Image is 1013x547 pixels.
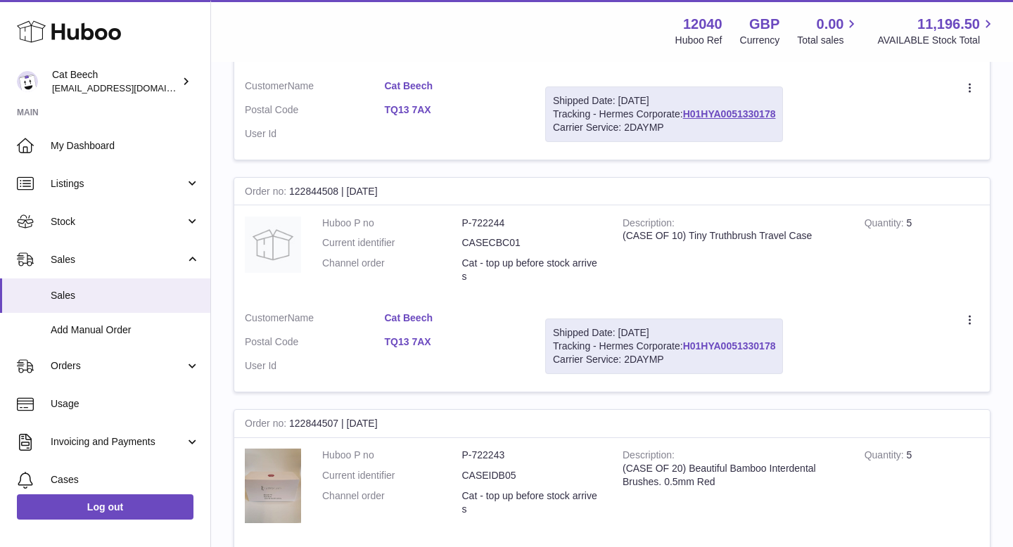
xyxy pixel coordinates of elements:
[877,15,996,47] a: 11,196.50 AVAILABLE Stock Total
[51,253,185,266] span: Sales
[797,34,860,47] span: Total sales
[553,121,775,134] div: Carrier Service: 2DAYMP
[51,359,185,373] span: Orders
[51,323,200,337] span: Add Manual Order
[245,311,385,328] dt: Name
[854,206,990,302] td: 5
[52,82,207,94] span: [EMAIL_ADDRESS][DOMAIN_NAME]
[245,418,289,432] strong: Order no
[245,217,301,273] img: no-photo.jpg
[683,108,776,120] a: H01HYA0051330178
[245,186,289,200] strong: Order no
[545,86,783,142] div: Tracking - Hermes Corporate:
[51,289,200,302] span: Sales
[817,15,844,34] span: 0.00
[385,79,525,93] a: Cat Beech
[17,71,38,92] img: Cat@thetruthbrush.com
[877,34,996,47] span: AVAILABLE Stock Total
[51,397,200,411] span: Usage
[462,236,602,250] dd: CASECBC01
[683,15,722,34] strong: 12040
[385,335,525,349] a: TQ13 7AX
[385,103,525,117] a: TQ13 7AX
[322,236,462,250] dt: Current identifier
[245,449,301,524] img: 120401678094927.jpg
[385,311,525,325] a: Cat Beech
[749,15,779,34] strong: GBP
[322,469,462,482] dt: Current identifier
[553,94,775,108] div: Shipped Date: [DATE]
[545,318,783,374] div: Tracking - Hermes Corporate:
[245,127,385,141] dt: User Id
[675,34,722,47] div: Huboo Ref
[865,449,907,464] strong: Quantity
[245,359,385,373] dt: User Id
[322,449,462,462] dt: Huboo P no
[245,335,385,352] dt: Postal Code
[245,312,288,323] span: Customer
[462,489,602,516] dd: Cat - top up before stock arrives
[51,215,185,229] span: Stock
[462,469,602,482] dd: CASEIDB05
[51,177,185,191] span: Listings
[245,103,385,120] dt: Postal Code
[245,80,288,91] span: Customer
[245,79,385,96] dt: Name
[740,34,780,47] div: Currency
[683,340,776,352] a: H01HYA0051330178
[51,139,200,153] span: My Dashboard
[462,449,602,462] dd: P-722243
[865,217,907,232] strong: Quantity
[52,68,179,95] div: Cat Beech
[234,410,990,438] div: 122844507 | [DATE]
[322,217,462,230] dt: Huboo P no
[553,353,775,366] div: Carrier Service: 2DAYMP
[854,438,990,538] td: 5
[797,15,860,47] a: 0.00 Total sales
[623,449,675,464] strong: Description
[462,257,602,283] dd: Cat - top up before stock arrives
[623,217,675,232] strong: Description
[623,229,843,243] div: (CASE OF 10) Tiny Truthbrush Travel Case
[553,326,775,340] div: Shipped Date: [DATE]
[322,489,462,516] dt: Channel order
[51,473,200,487] span: Cases
[51,435,185,449] span: Invoicing and Payments
[462,217,602,230] dd: P-722244
[17,494,193,520] a: Log out
[234,178,990,206] div: 122844508 | [DATE]
[623,462,843,489] div: (CASE OF 20) Beautiful Bamboo Interdental Brushes. 0.5mm Red
[322,257,462,283] dt: Channel order
[917,15,980,34] span: 11,196.50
